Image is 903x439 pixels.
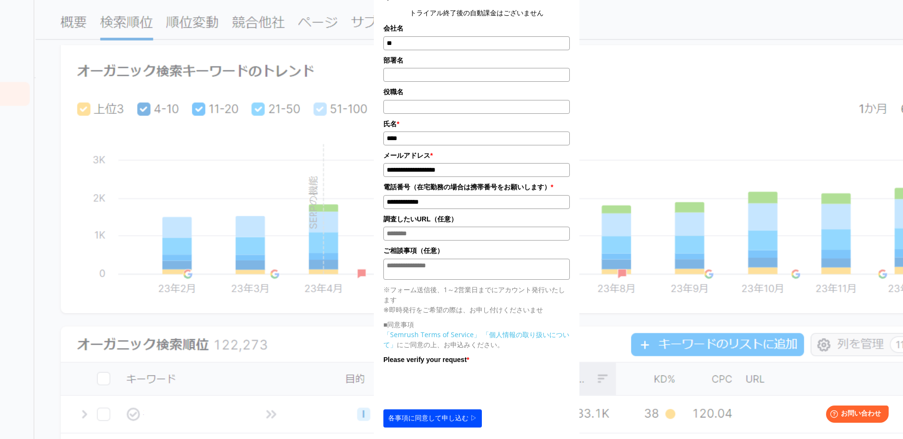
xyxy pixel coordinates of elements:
[383,8,570,18] center: トライアル終了後の自動課金はございません
[383,245,570,256] label: ご相談事項（任意）
[383,319,570,329] p: ■同意事項
[383,214,570,224] label: 調査したいURL（任意）
[383,150,570,161] label: メールアドレス
[383,354,570,365] label: Please verify your request
[383,330,480,339] a: 「Semrush Terms of Service」
[383,409,482,428] button: 各事項に同意して申し込む ▷
[383,23,570,33] label: 会社名
[383,330,569,349] a: 「個人情報の取り扱いについて」
[383,87,570,97] label: 役職名
[818,402,892,428] iframe: Help widget launcher
[383,182,570,192] label: 電話番号（在宅勤務の場合は携帯番号をお願いします）
[383,285,570,315] p: ※フォーム送信後、1～2営業日までにアカウント発行いたします ※即時発行をご希望の際は、お申し付けくださいませ
[383,55,570,66] label: 部署名
[383,119,570,129] label: 氏名
[383,367,529,405] iframe: reCAPTCHA
[383,329,570,350] p: にご同意の上、お申込みください。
